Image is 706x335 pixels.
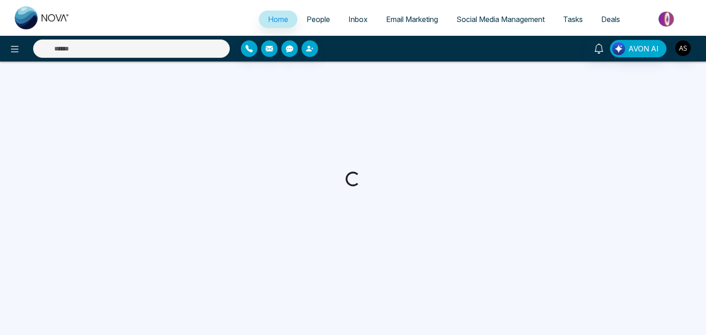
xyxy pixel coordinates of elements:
[628,43,659,54] span: AVON AI
[456,15,545,24] span: Social Media Management
[339,11,377,28] a: Inbox
[447,11,554,28] a: Social Media Management
[554,11,592,28] a: Tasks
[386,15,438,24] span: Email Marketing
[601,15,620,24] span: Deals
[610,40,666,57] button: AVON AI
[15,6,70,29] img: Nova CRM Logo
[297,11,339,28] a: People
[634,9,700,29] img: Market-place.gif
[592,11,629,28] a: Deals
[675,40,691,56] img: User Avatar
[268,15,288,24] span: Home
[307,15,330,24] span: People
[563,15,583,24] span: Tasks
[377,11,447,28] a: Email Marketing
[259,11,297,28] a: Home
[612,42,625,55] img: Lead Flow
[348,15,368,24] span: Inbox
